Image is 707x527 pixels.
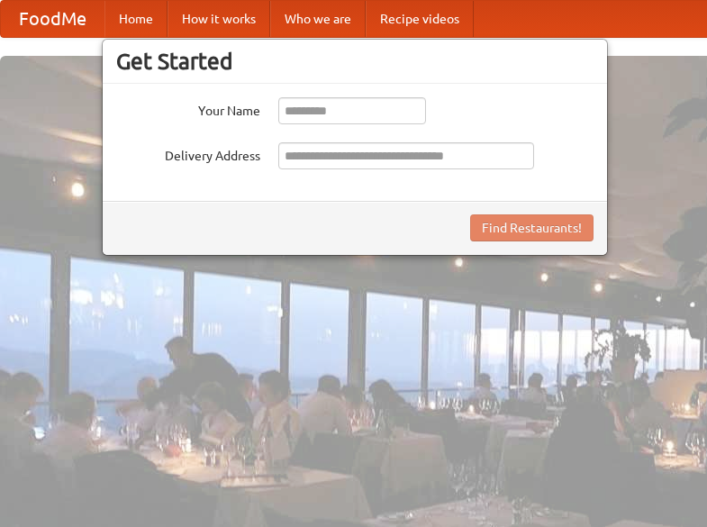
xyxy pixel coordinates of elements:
[116,97,260,120] label: Your Name
[104,1,168,37] a: Home
[116,142,260,165] label: Delivery Address
[470,214,594,241] button: Find Restaurants!
[270,1,366,37] a: Who we are
[366,1,474,37] a: Recipe videos
[168,1,270,37] a: How it works
[1,1,104,37] a: FoodMe
[116,48,594,75] h3: Get Started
